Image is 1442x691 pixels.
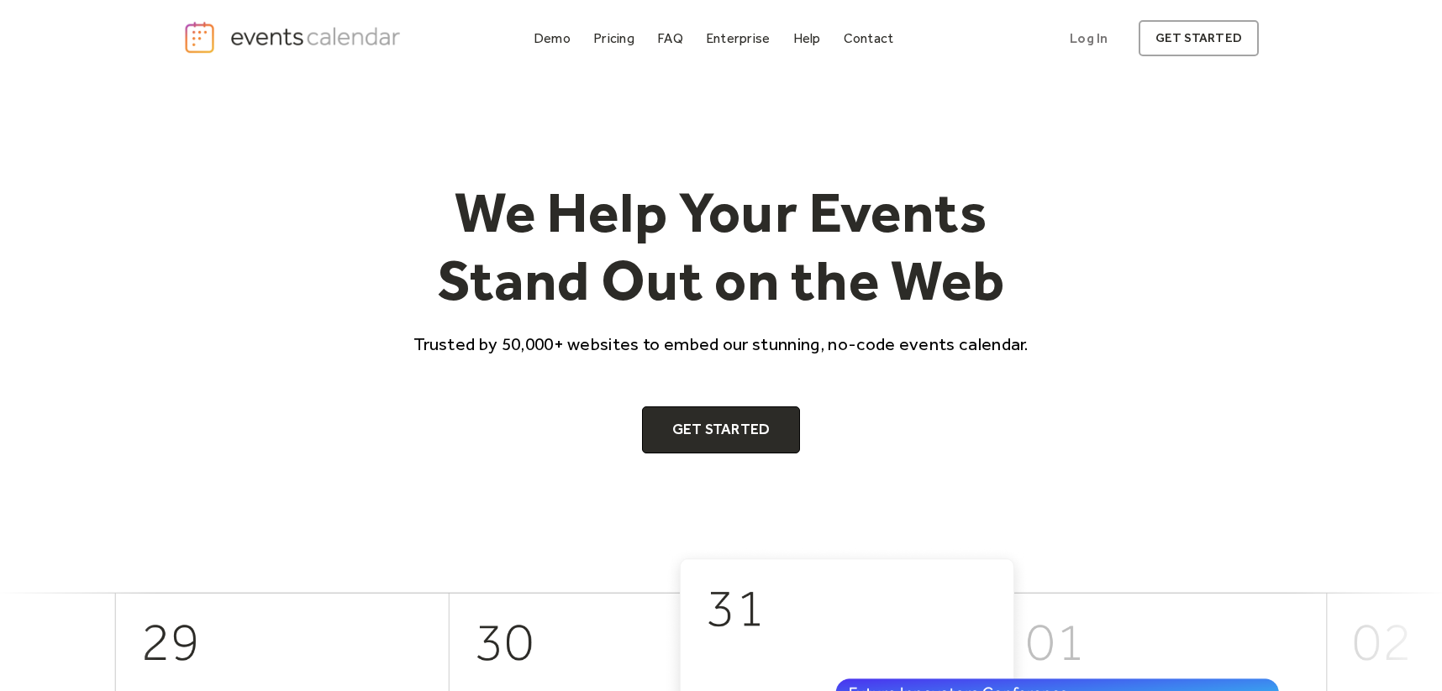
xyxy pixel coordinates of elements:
[793,34,821,43] div: Help
[642,406,801,453] a: Get Started
[650,27,690,50] a: FAQ
[587,27,641,50] a: Pricing
[787,27,828,50] a: Help
[844,34,894,43] div: Contact
[699,27,776,50] a: Enterprise
[534,34,571,43] div: Demo
[837,27,901,50] a: Contact
[527,27,577,50] a: Demo
[657,34,683,43] div: FAQ
[1139,20,1259,56] a: get started
[398,178,1044,315] h1: We Help Your Events Stand Out on the Web
[398,332,1044,356] p: Trusted by 50,000+ websites to embed our stunning, no-code events calendar.
[593,34,634,43] div: Pricing
[706,34,770,43] div: Enterprise
[1053,20,1124,56] a: Log In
